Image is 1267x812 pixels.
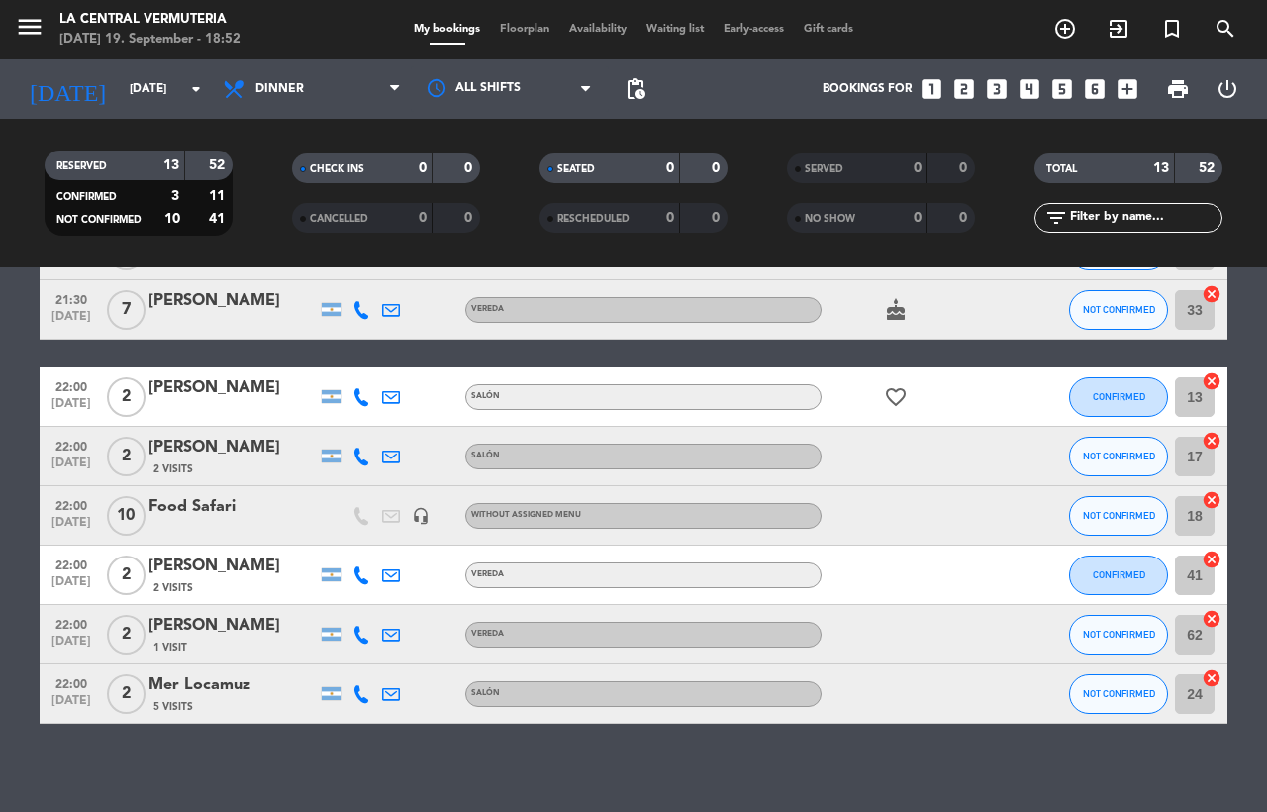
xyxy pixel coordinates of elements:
i: turned_in_not [1160,17,1184,41]
span: [DATE] [47,457,96,479]
strong: 0 [666,161,674,175]
span: pending_actions [624,77,647,101]
span: Vereda [471,305,504,313]
button: NOT CONFIRMED [1069,437,1168,476]
i: cancel [1202,490,1221,510]
span: CANCELLED [310,214,368,224]
strong: 13 [163,158,179,172]
i: looks_3 [984,76,1010,102]
span: Vereda [471,570,504,578]
span: Waiting list [636,24,714,35]
strong: 0 [959,211,971,225]
strong: 52 [209,158,229,172]
div: [PERSON_NAME] [148,435,317,460]
span: 22:00 [47,493,96,516]
i: search [1214,17,1237,41]
span: 22:00 [47,434,96,457]
i: cancel [1202,668,1221,688]
div: [PERSON_NAME] [148,375,317,401]
i: cancel [1202,371,1221,391]
i: looks_4 [1017,76,1042,102]
button: CONFIRMED [1069,556,1168,595]
strong: 0 [419,161,427,175]
strong: 0 [914,161,922,175]
i: menu [15,12,45,42]
span: Salón [471,452,500,459]
strong: 0 [914,211,922,225]
div: La Central Vermuteria [59,10,241,30]
button: NOT CONFIRMED [1069,496,1168,536]
i: cake [884,298,908,322]
span: RESCHEDULED [557,214,630,224]
span: 1 Visit [153,640,187,656]
i: exit_to_app [1107,17,1130,41]
span: 2 [107,556,146,595]
i: add_circle_outline [1053,17,1077,41]
span: NOT CONFIRMED [1083,304,1155,315]
span: CONFIRMED [56,192,117,202]
span: Salón [471,689,500,697]
span: NOT CONFIRMED [1083,629,1155,640]
strong: 0 [419,211,427,225]
i: power_settings_new [1216,77,1239,101]
span: NO SHOW [805,214,855,224]
i: cancel [1202,609,1221,629]
span: [DATE] [47,575,96,598]
strong: 0 [464,161,476,175]
button: NOT CONFIRMED [1069,290,1168,330]
span: Bookings for [823,82,912,96]
i: cancel [1202,431,1221,451]
strong: 52 [1199,161,1218,175]
span: NOT CONFIRMED [1083,451,1155,461]
div: [DATE] 19. September - 18:52 [59,30,241,50]
div: Food Safari [148,494,317,520]
i: headset_mic [412,507,430,525]
span: 22:00 [47,553,96,575]
span: print [1166,77,1190,101]
span: [DATE] [47,310,96,333]
strong: 11 [209,189,229,203]
button: CONFIRMED [1069,377,1168,417]
span: Early-access [714,24,794,35]
span: Gift cards [794,24,863,35]
div: [PERSON_NAME] [148,613,317,639]
span: 22:00 [47,612,96,635]
div: LOG OUT [1203,59,1252,119]
i: cancel [1202,284,1221,304]
span: Without assigned menu [471,511,581,519]
i: add_box [1115,76,1140,102]
span: CONFIRMED [1093,569,1145,580]
span: 2 [107,674,146,714]
span: CONFIRMED [1093,391,1145,402]
i: looks_two [951,76,977,102]
div: Mer Locamuz [148,672,317,698]
span: TOTAL [1046,164,1077,174]
span: 2 [107,377,146,417]
button: NOT CONFIRMED [1069,674,1168,714]
span: [DATE] [47,694,96,717]
i: arrow_drop_down [184,77,208,101]
span: [DATE] [47,516,96,539]
i: looks_5 [1049,76,1075,102]
i: favorite_border [884,385,908,409]
span: 10 [107,496,146,536]
strong: 10 [164,212,180,226]
span: Availability [559,24,636,35]
i: [DATE] [15,67,120,111]
span: 2 [107,437,146,476]
div: [PERSON_NAME] [148,288,317,314]
strong: 0 [712,211,724,225]
span: 21:30 [47,287,96,310]
strong: 41 [209,212,229,226]
strong: 3 [171,189,179,203]
div: [PERSON_NAME] [148,554,317,579]
i: looks_one [919,76,944,102]
span: 2 Visits [153,461,193,477]
button: NOT CONFIRMED [1069,615,1168,655]
span: SEATED [557,164,595,174]
span: [DATE] [47,635,96,658]
span: 22:00 [47,671,96,694]
strong: 0 [464,211,476,225]
span: Floorplan [490,24,559,35]
span: 2 [107,615,146,655]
